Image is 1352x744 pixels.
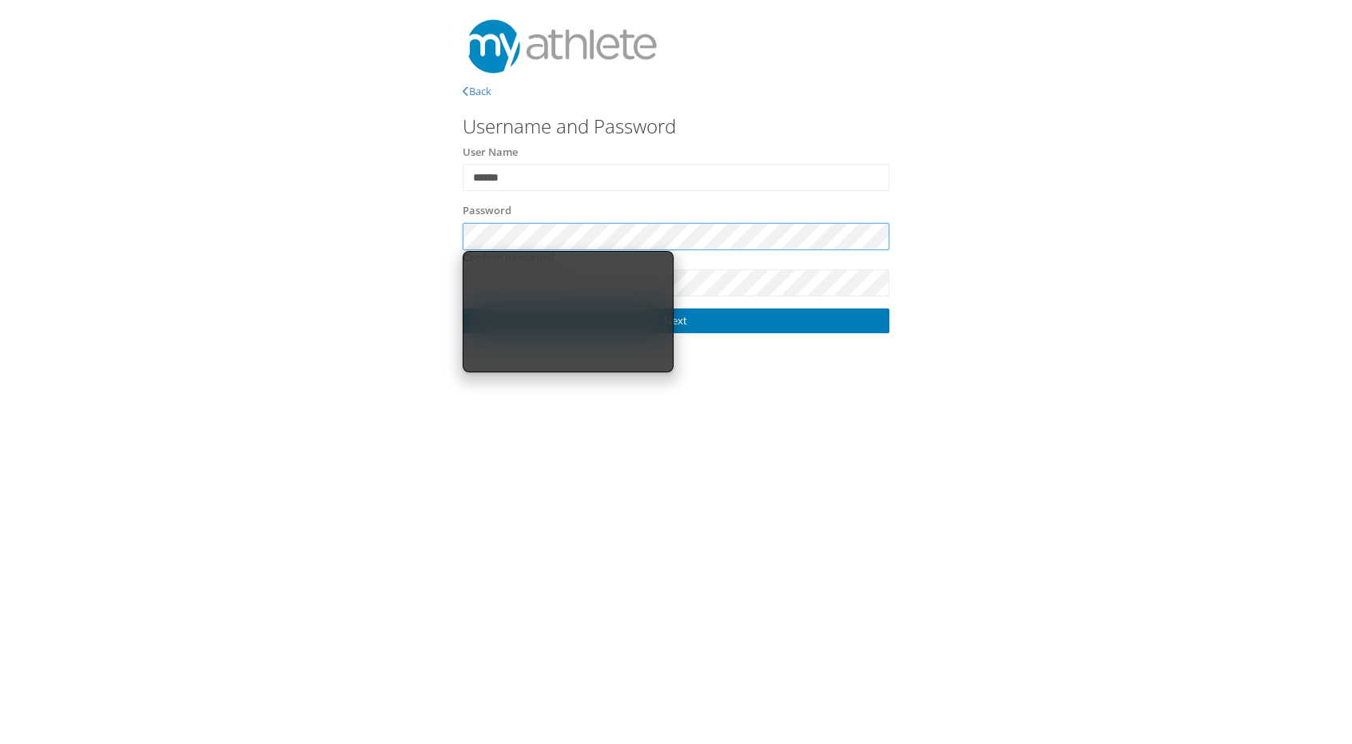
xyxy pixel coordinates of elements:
label: Password [463,203,511,219]
label: Confirm password [463,250,554,266]
label: User Name [463,145,518,161]
h3: Username and Password [463,116,889,137]
a: Back [463,84,491,98]
img: myathleteFinal-all-01_main_logo_new_site.jpg [463,16,661,76]
a: Next [463,308,889,333]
